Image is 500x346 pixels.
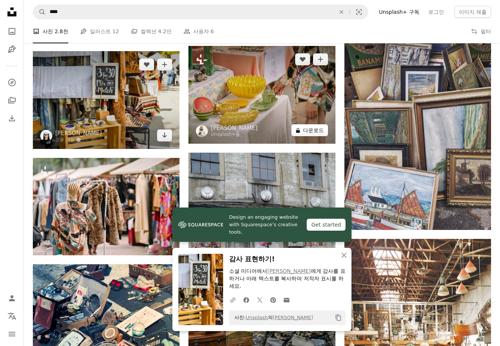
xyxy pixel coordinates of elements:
[253,292,266,307] a: Twitter에 공유
[188,46,335,144] img: 접시와 그릇으로 가득 찬 테이블 옆에 서 있는 여성
[307,219,346,231] div: Get started
[4,93,19,108] a: 컬렉션
[350,5,368,19] button: 시각적 검색
[33,203,179,210] a: 한 줄지어 늘어선 옷들 옆 거리를 걷고 있는 한 여자
[280,292,293,307] a: 이메일로 공유에 공유
[211,132,235,137] a: Unsplash+
[131,19,172,43] a: 컬렉션 4.2만
[33,158,179,256] img: 한 줄지어 늘어선 옷들 옆 거리를 걷고 있는 한 여자
[471,19,491,43] button: 필터
[332,311,345,324] button: 클립보드에 복사하기
[229,268,346,290] p: 소셜 미디어에서 에게 감사를 표하거나 아래 텍스트를 복사하여 저작자 표시를 하세요.
[4,291,19,306] a: 로그인 / 가입
[344,128,491,135] a: 자연의 회화
[157,59,172,71] button: 컬렉션에 추가
[112,27,119,35] span: 12
[229,254,346,265] h3: 감사 표현하기!
[266,292,280,307] a: Pinterest에 공유
[295,53,310,65] button: 좋아요
[267,268,310,274] a: [PERSON_NAME]
[211,124,257,132] a: [PERSON_NAME]
[374,6,424,18] a: Unsplash+ 구독
[4,24,19,39] a: 사진
[231,312,313,324] span: 사진: 의
[172,208,351,242] a: Design an engaging website with Squarespace’s creative tools.Get started
[313,53,328,65] button: 컬렉션에 추가
[33,51,179,149] img: 나무 스탠드에 있는 간판
[210,27,214,35] span: 6
[55,137,102,143] a: 고용 가능
[55,130,102,137] a: [PERSON_NAME]
[196,125,208,137] img: Natalia Blauth의 프로필로 이동
[344,34,491,230] img: 자연의 회화
[80,19,119,43] a: 일러스트 12
[188,91,335,98] a: 접시와 그릇으로 가득 찬 테이블 옆에 서 있는 여성
[139,59,154,71] button: 좋아요
[157,130,172,141] a: 다운로드
[4,75,19,90] a: 탐색
[229,213,301,236] span: Design an engaging website with Squarespace’s creative tools.
[211,132,257,138] div: 용
[273,315,313,320] a: [PERSON_NAME]
[4,4,19,21] a: 홈 — Unsplash
[33,5,46,19] button: Unsplash 검색
[184,19,214,43] a: 사용자 6
[4,42,19,57] a: 일러스트
[291,124,328,136] button: 다운로드
[240,292,253,307] a: Facebook에 공유
[40,130,52,142] img: Anastasiya Badun의 프로필로 이동
[178,219,223,230] img: file-1606177908946-d1eed1cbe4f5image
[158,27,171,35] span: 4.2만
[33,4,368,19] form: 사이트 전체에서 이미지 찾기
[454,6,491,18] button: 이미지 제출
[246,315,268,320] a: Unsplash
[4,309,19,324] button: 언어
[33,96,179,103] a: 나무 스탠드에 있는 간판
[333,5,350,19] button: 삭제
[4,327,19,342] button: 메뉴
[424,6,449,18] a: 로그인
[4,111,19,126] a: 다운로드 내역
